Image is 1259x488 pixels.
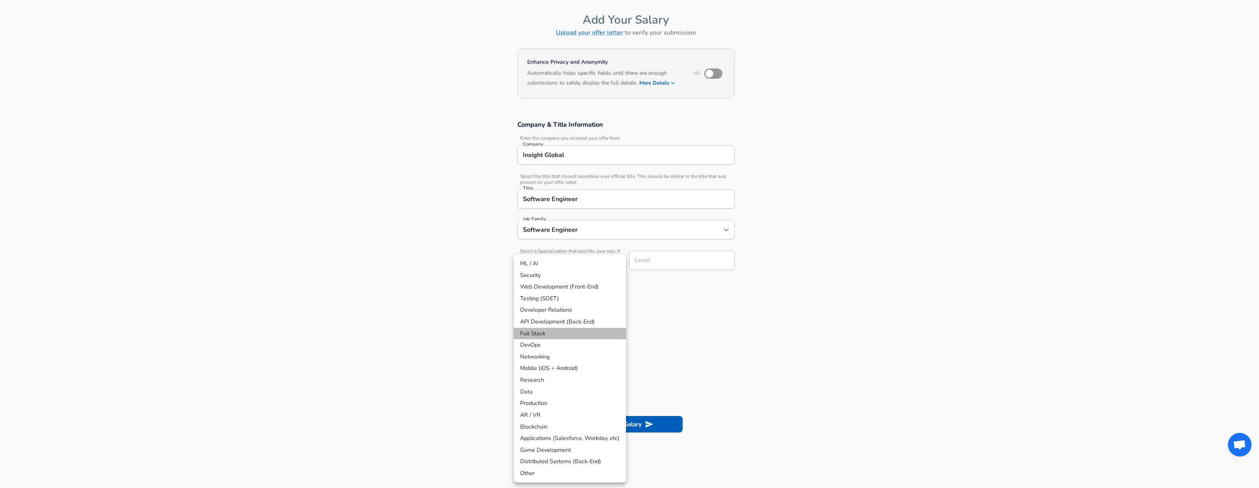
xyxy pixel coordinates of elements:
li: DevOps [514,339,626,351]
li: ML / AI [514,258,626,270]
div: Open chat [1228,433,1252,457]
li: Mobile (iOS + Android) [514,362,626,374]
li: Networking [514,351,626,363]
li: Production [514,397,626,409]
li: Research [514,374,626,386]
li: AR / VR [514,409,626,421]
li: Applications (Salesforce, Workday, etc) [514,433,626,444]
li: Game Development [514,444,626,456]
li: API Development (Back-End) [514,316,626,328]
li: Full Stack [514,328,626,340]
li: Data [514,386,626,398]
li: Blockchain [514,421,626,433]
li: Web Development (Front-End) [514,281,626,293]
li: Developer Relations [514,304,626,316]
li: Security [514,270,626,281]
li: Other [514,468,626,479]
li: Testing (SDET) [514,293,626,305]
li: Distributed Systems (Back-End) [514,456,626,468]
